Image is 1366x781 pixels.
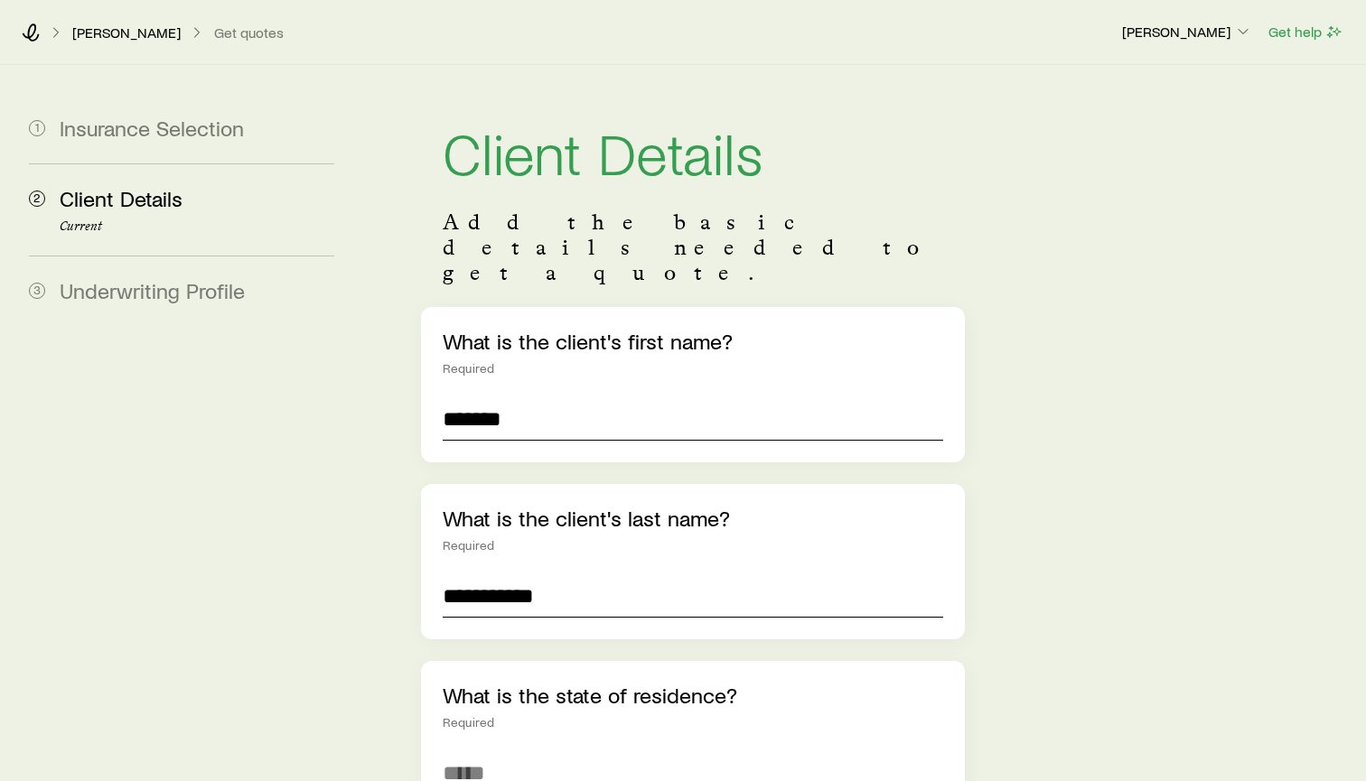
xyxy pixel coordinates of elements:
span: Insurance Selection [60,115,244,141]
div: Required [443,538,943,553]
span: 2 [29,191,45,207]
p: Current [60,219,334,234]
p: What is the client's first name? [443,329,943,354]
p: [PERSON_NAME] [1122,23,1252,41]
p: What is the state of residence? [443,683,943,708]
span: Underwriting Profile [60,277,245,303]
button: [PERSON_NAME] [1121,22,1253,43]
p: [PERSON_NAME] [72,23,181,42]
div: Required [443,715,943,730]
div: Required [443,361,943,376]
span: Client Details [60,185,182,211]
h1: Client Details [443,123,943,181]
span: 3 [29,283,45,299]
p: What is the client's last name? [443,506,943,531]
span: 1 [29,120,45,136]
p: Add the basic details needed to get a quote. [443,209,943,285]
button: Get help [1268,22,1344,42]
button: Get quotes [213,24,285,42]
